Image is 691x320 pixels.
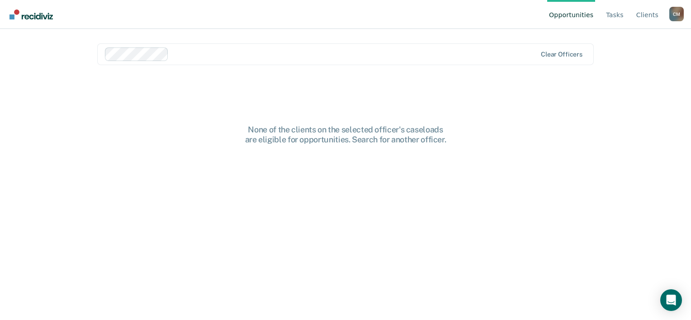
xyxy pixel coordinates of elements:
[660,289,682,311] div: Open Intercom Messenger
[9,9,53,19] img: Recidiviz
[201,125,490,144] div: None of the clients on the selected officer's caseloads are eligible for opportunities. Search fo...
[541,51,582,58] div: Clear officers
[669,7,684,21] div: C M
[669,7,684,21] button: Profile dropdown button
